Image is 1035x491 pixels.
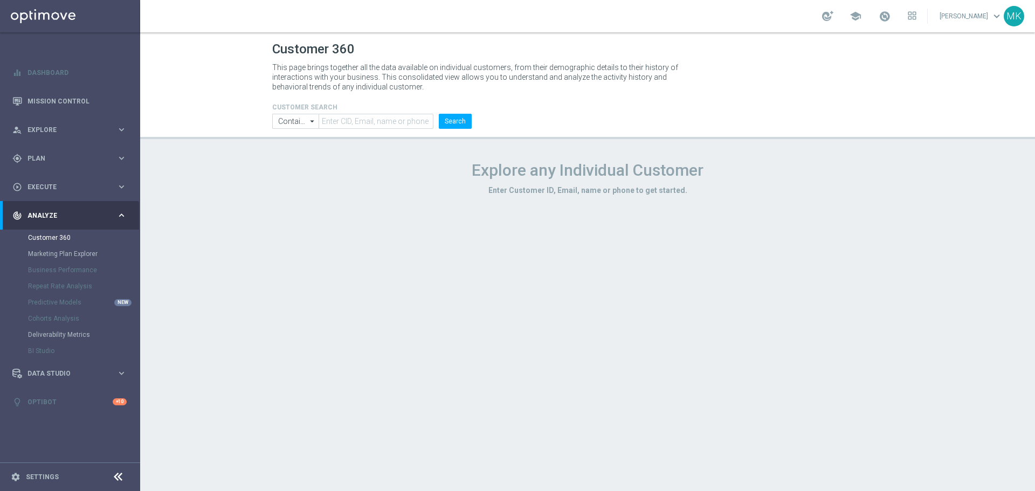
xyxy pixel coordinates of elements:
[12,154,22,163] i: gps_fixed
[116,182,127,192] i: keyboard_arrow_right
[12,397,22,407] i: lightbulb
[28,327,139,343] div: Deliverability Metrics
[12,154,116,163] div: Plan
[116,153,127,163] i: keyboard_arrow_right
[272,42,903,57] h1: Customer 360
[26,474,59,480] a: Settings
[12,211,22,220] i: track_changes
[939,8,1004,24] a: [PERSON_NAME]keyboard_arrow_down
[12,68,127,77] button: equalizer Dashboard
[28,250,112,258] a: Marketing Plan Explorer
[28,310,139,327] div: Cohorts Analysis
[1004,6,1024,26] div: MK
[116,125,127,135] i: keyboard_arrow_right
[28,230,139,246] div: Customer 360
[11,472,20,482] i: settings
[12,97,127,106] button: Mission Control
[27,87,127,115] a: Mission Control
[12,182,22,192] i: play_circle_outline
[113,398,127,405] div: +10
[27,127,116,133] span: Explore
[28,246,139,262] div: Marketing Plan Explorer
[27,212,116,219] span: Analyze
[272,63,687,92] p: This page brings together all the data available on individual customers, from their demographic ...
[12,154,127,163] button: gps_fixed Plan keyboard_arrow_right
[850,10,861,22] span: school
[12,87,127,115] div: Mission Control
[27,370,116,377] span: Data Studio
[12,388,127,416] div: Optibot
[12,125,116,135] div: Explore
[272,103,472,111] h4: CUSTOMER SEARCH
[272,114,319,129] input: Contains
[27,155,116,162] span: Plan
[12,398,127,406] button: lightbulb Optibot +10
[12,211,127,220] button: track_changes Analyze keyboard_arrow_right
[12,126,127,134] button: person_search Explore keyboard_arrow_right
[116,210,127,220] i: keyboard_arrow_right
[12,211,116,220] div: Analyze
[28,330,112,339] a: Deliverability Metrics
[12,58,127,87] div: Dashboard
[12,369,127,378] button: Data Studio keyboard_arrow_right
[12,369,116,378] div: Data Studio
[991,10,1003,22] span: keyboard_arrow_down
[272,185,903,195] h3: Enter Customer ID, Email, name or phone to get started.
[272,161,903,180] h1: Explore any Individual Customer
[12,68,22,78] i: equalizer
[27,184,116,190] span: Execute
[28,233,112,242] a: Customer 360
[116,368,127,378] i: keyboard_arrow_right
[28,262,139,278] div: Business Performance
[28,294,139,310] div: Predictive Models
[319,114,433,129] input: Enter CID, Email, name or phone
[12,182,116,192] div: Execute
[27,58,127,87] a: Dashboard
[12,183,127,191] button: play_circle_outline Execute keyboard_arrow_right
[114,299,132,306] div: NEW
[439,114,472,129] button: Search
[27,388,113,416] a: Optibot
[28,343,139,359] div: BI Studio
[28,278,139,294] div: Repeat Rate Analysis
[307,114,318,128] i: arrow_drop_down
[12,125,22,135] i: person_search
